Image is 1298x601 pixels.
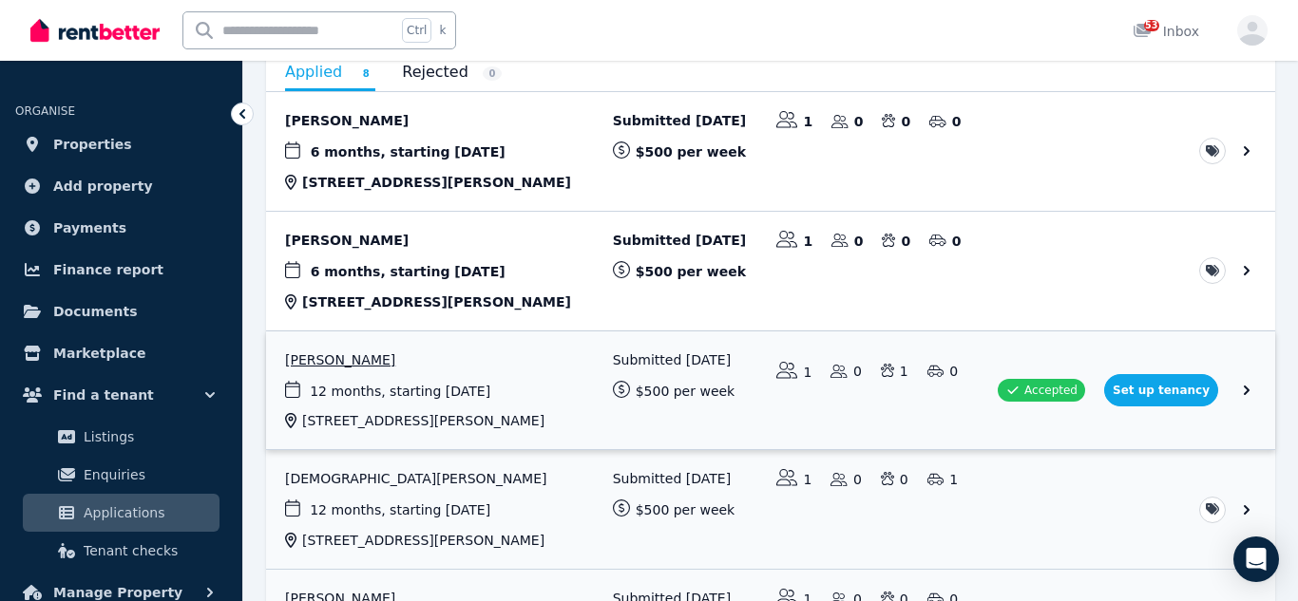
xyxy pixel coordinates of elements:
div: Inbox [1133,22,1199,41]
span: 8 [356,66,375,81]
a: Applied [285,56,375,91]
a: Enquiries [23,456,220,494]
span: Ctrl [402,18,431,43]
span: 53 [1144,20,1159,31]
a: View application: Nicaella Macalalad [266,331,1275,450]
a: Properties [15,125,227,163]
span: Marketplace [53,342,145,365]
a: Marketplace [15,334,227,372]
span: Find a tenant [53,384,154,406]
span: Payments [53,216,126,239]
a: Tenant checks [23,532,220,570]
a: View application: Tomas Monk [266,92,1275,211]
span: Tenant checks [84,539,212,562]
span: Applications [84,501,212,524]
span: Properties [53,133,132,156]
a: Add property [15,167,227,205]
div: Open Intercom Messenger [1233,536,1279,582]
a: Finance report [15,251,227,289]
img: RentBetter [30,16,160,45]
span: Listings [84,425,212,448]
button: Find a tenant [15,376,227,414]
a: View application: Audrey Keating [266,212,1275,330]
a: View application: Kristen Zinghini [266,450,1275,569]
a: Payments [15,209,227,247]
span: 0 [483,66,502,81]
span: Documents [53,300,138,323]
span: Enquiries [84,463,212,486]
span: Add property [53,175,153,197]
span: k [439,23,446,38]
a: Rejected [402,56,502,88]
a: Applications [23,494,220,532]
a: Documents [15,292,227,330]
a: Listings [23,418,220,456]
span: ORGANISE [15,104,75,118]
span: Finance report [53,258,163,281]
